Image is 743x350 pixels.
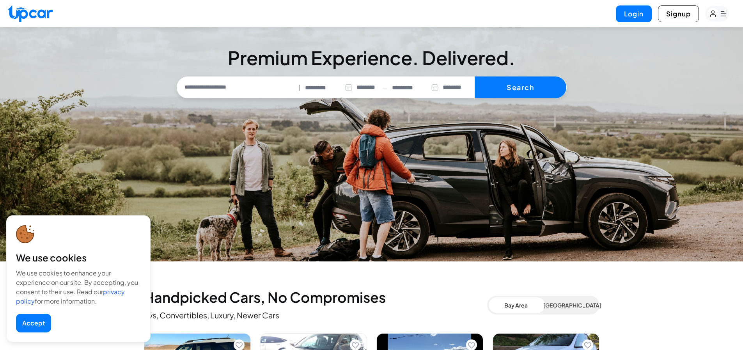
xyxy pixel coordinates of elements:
img: cookie-icon.svg [16,225,34,243]
button: Search [475,76,566,98]
h2: Handpicked Cars, No Compromises [144,290,487,305]
button: Accept [16,314,51,332]
div: We use cookies to enhance your experience on our site. By accepting, you consent to their use. Re... [16,268,141,306]
p: Evs, Convertibles, Luxury, Newer Cars [144,310,487,321]
div: We use cookies [16,251,141,264]
button: Bay Area [489,297,543,313]
img: Upcar Logo [8,5,53,22]
span: — [382,83,387,92]
button: [GEOGRAPHIC_DATA] [543,297,598,313]
span: | [298,83,300,92]
h3: Premium Experience. Delivered. [177,48,567,67]
button: Signup [658,5,699,22]
button: Login [616,5,652,22]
